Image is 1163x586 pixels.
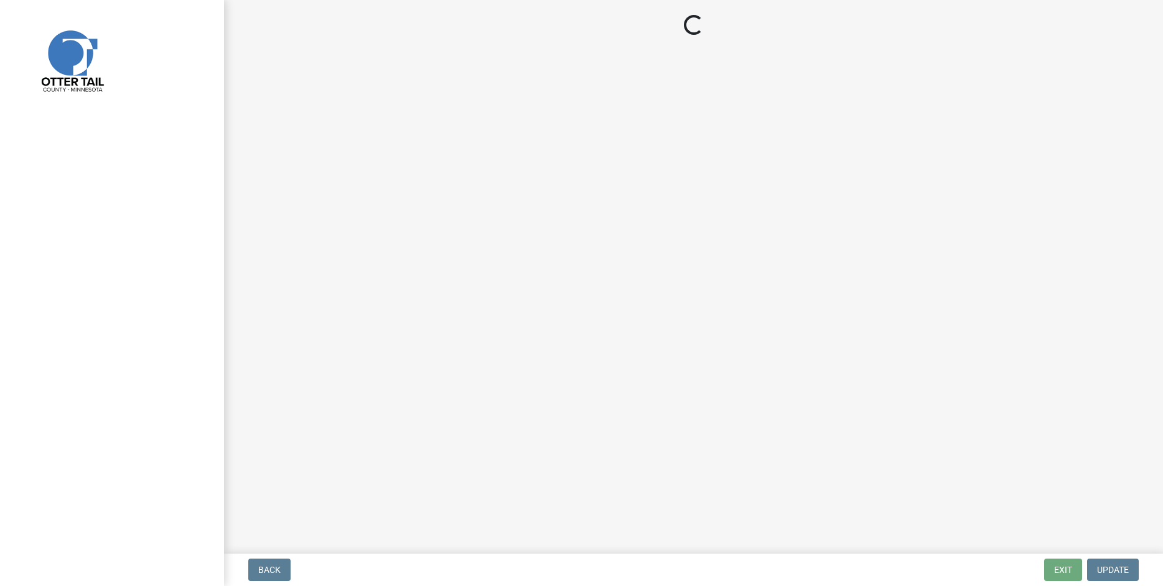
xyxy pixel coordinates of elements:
[1087,559,1139,581] button: Update
[1044,559,1082,581] button: Exit
[258,565,281,575] span: Back
[25,13,118,106] img: Otter Tail County, Minnesota
[248,559,291,581] button: Back
[1097,565,1129,575] span: Update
